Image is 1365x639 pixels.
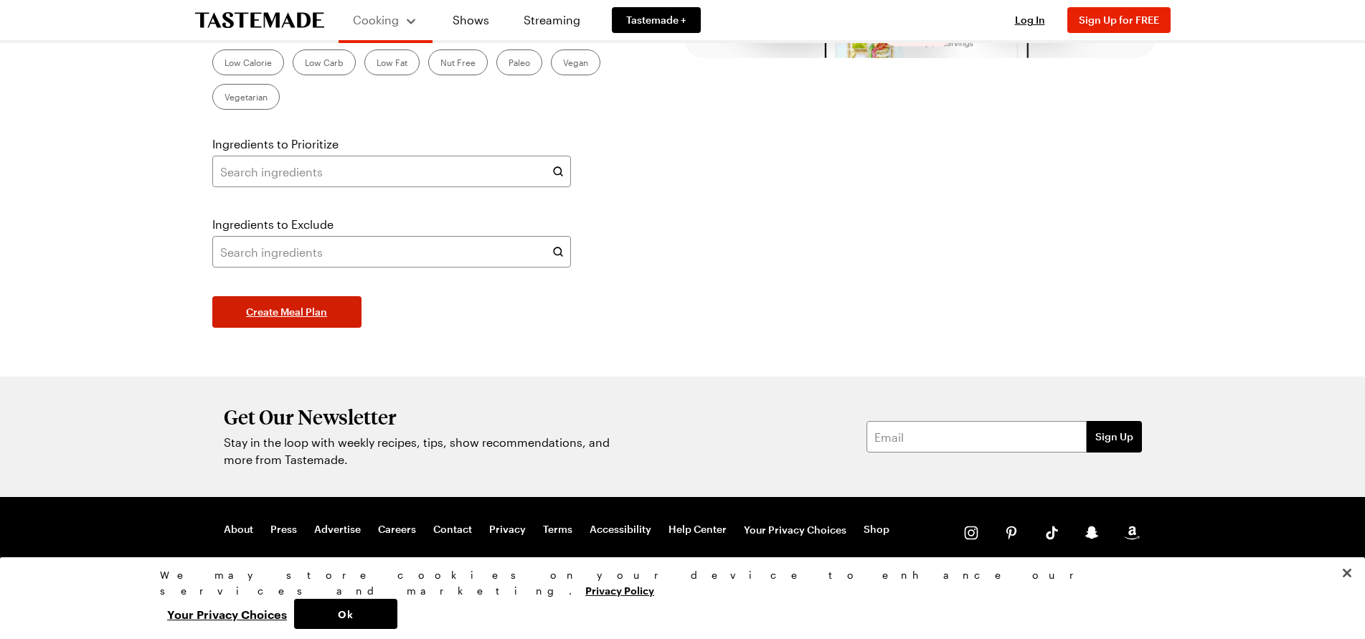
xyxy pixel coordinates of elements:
[246,305,327,319] span: Create Meal Plan
[294,599,397,629] button: Ok
[212,296,362,328] button: Create Meal Plan
[353,6,418,34] button: Cooking
[866,421,1087,453] input: Email
[543,523,572,537] a: Terms
[626,13,686,27] span: Tastemade +
[160,599,294,629] button: Your Privacy Choices
[224,523,889,537] nav: Footer
[160,567,1193,629] div: Privacy
[212,49,284,75] label: Low Calorie
[1331,557,1363,589] button: Close
[364,49,420,75] label: Low Fat
[1015,14,1045,26] span: Log In
[224,434,618,468] p: Stay in the loop with weekly recipes, tips, show recommendations, and more from Tastemade.
[1001,13,1059,27] button: Log In
[1087,421,1142,453] button: Sign Up
[585,583,654,597] a: More information about your privacy, opens in a new tab
[669,523,727,537] a: Help Center
[1067,7,1171,33] button: Sign Up for FREE
[160,567,1193,599] div: We may store cookies on your device to enhance our services and marketing.
[224,523,253,537] a: About
[195,12,324,29] a: To Tastemade Home Page
[224,405,618,428] h2: Get Our Newsletter
[744,523,846,537] button: Your Privacy Choices
[378,523,416,537] a: Careers
[212,84,280,110] label: Vegetarian
[212,136,339,153] label: Ingredients to Prioritize
[212,236,571,268] input: Search ingredients
[433,523,472,537] a: Contact
[551,49,600,75] label: Vegan
[1079,14,1159,26] span: Sign Up for FREE
[612,7,701,33] a: Tastemade +
[489,523,526,537] a: Privacy
[428,49,488,75] label: Nut Free
[1095,430,1133,444] span: Sign Up
[864,523,889,537] a: Shop
[590,523,651,537] a: Accessibility
[314,523,361,537] a: Advertise
[353,13,399,27] span: Cooking
[270,523,297,537] a: Press
[293,49,356,75] label: Low Carb
[212,216,334,233] label: Ingredients to Exclude
[212,156,571,187] input: Search ingredients
[496,49,542,75] label: Paleo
